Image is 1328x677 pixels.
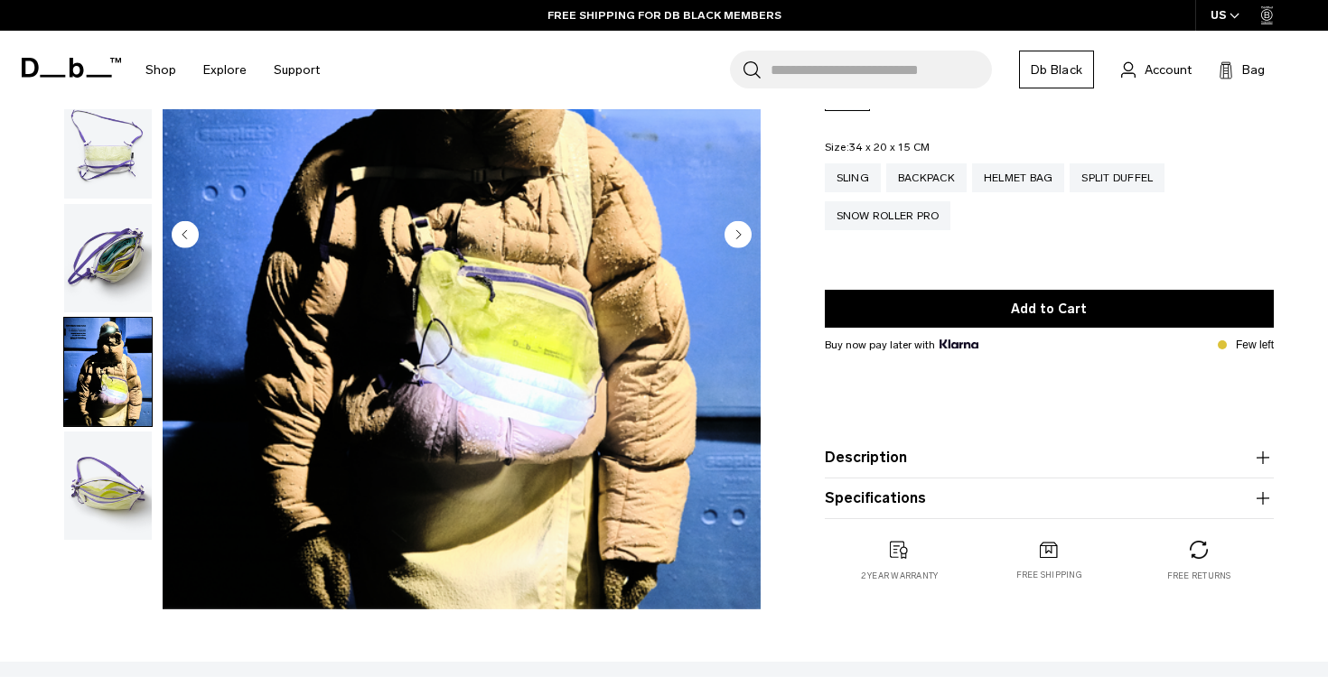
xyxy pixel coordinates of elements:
[64,204,152,312] img: Weigh_Lighter_Sling_10L_3.png
[63,431,153,541] button: Weigh_Lighter_Sling_10L_4.png
[861,570,939,582] p: 2 year warranty
[972,163,1065,192] a: Helmet Bag
[63,317,153,427] button: Weigh Lighter Sling 10L Aurora
[940,339,978,348] img: {"height" => 20, "alt" => "Klarna"}
[64,318,152,426] img: Weigh Lighter Sling 10L Aurora
[63,90,153,200] button: Weigh_Lighter_Sling_10L_2.png
[1121,59,1192,80] a: Account
[274,38,320,102] a: Support
[1016,570,1082,582] p: Free shipping
[1145,60,1192,79] span: Account
[825,201,951,230] a: Snow Roller Pro
[1242,60,1265,79] span: Bag
[1070,163,1164,192] a: Split Duffel
[1019,51,1094,88] a: Db Black
[64,91,152,199] img: Weigh_Lighter_Sling_10L_2.png
[132,31,333,109] nav: Main Navigation
[1167,570,1231,582] p: Free returns
[725,220,752,251] button: Next slide
[1236,337,1274,353] p: Few left
[203,38,247,102] a: Explore
[63,203,153,313] button: Weigh_Lighter_Sling_10L_3.png
[825,290,1274,328] button: Add to Cart
[64,431,152,540] img: Weigh_Lighter_Sling_10L_4.png
[547,7,781,23] a: FREE SHIPPING FOR DB BLACK MEMBERS
[886,163,967,192] a: Backpack
[172,220,199,251] button: Previous slide
[145,38,176,102] a: Shop
[849,141,931,153] span: 34 x 20 x 15 CM
[825,142,931,153] legend: Size:
[825,447,1274,468] button: Description
[825,163,881,192] a: Sling
[1219,59,1265,80] button: Bag
[825,337,978,353] span: Buy now pay later with
[825,487,1274,509] button: Specifications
